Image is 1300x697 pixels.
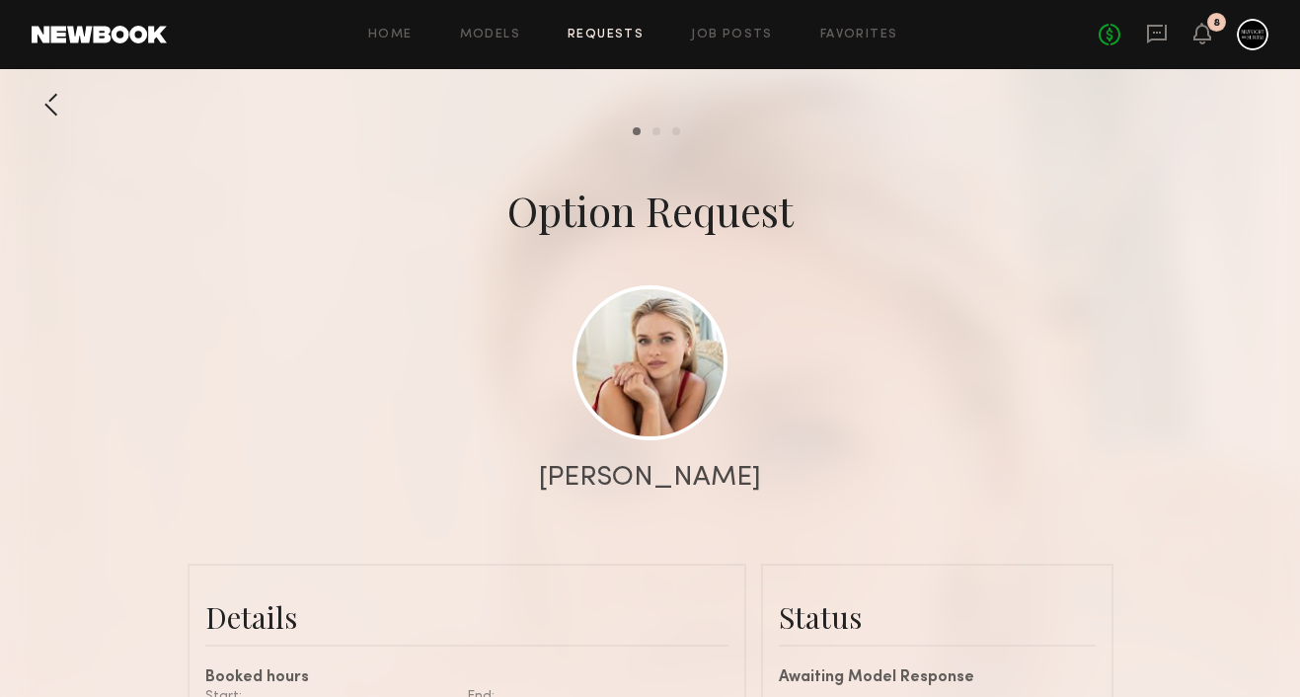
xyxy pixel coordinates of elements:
div: Status [779,597,1096,637]
div: Option Request [507,183,794,238]
div: 8 [1213,18,1220,29]
div: Details [205,597,728,637]
div: [PERSON_NAME] [539,464,761,492]
a: Requests [568,29,644,41]
a: Job Posts [691,29,773,41]
div: Booked hours [205,670,728,686]
div: Awaiting Model Response [779,670,1096,686]
a: Models [460,29,520,41]
a: Favorites [820,29,898,41]
a: Home [368,29,413,41]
